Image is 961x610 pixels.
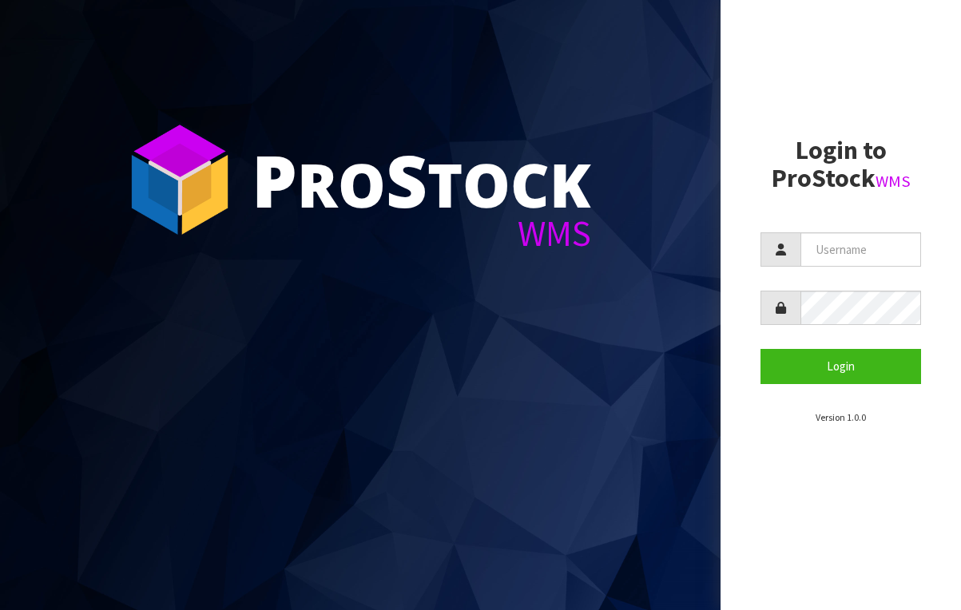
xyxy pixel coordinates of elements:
div: ro tock [252,144,591,216]
img: ProStock Cube [120,120,240,240]
button: Login [760,349,921,383]
div: WMS [252,216,591,252]
input: Username [800,232,921,267]
h2: Login to ProStock [760,137,921,192]
small: WMS [876,171,911,192]
span: S [386,131,427,228]
small: Version 1.0.0 [816,411,866,423]
span: P [252,131,297,228]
